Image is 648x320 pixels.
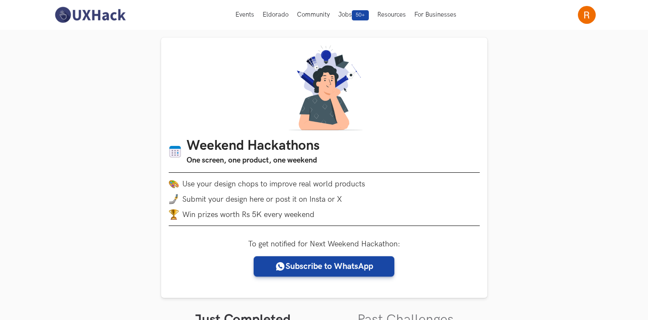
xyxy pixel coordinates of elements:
[169,145,181,158] img: Calendar icon
[182,195,342,204] span: Submit your design here or post it on Insta or X
[254,256,394,277] a: Subscribe to WhatsApp
[283,45,365,130] img: A designer thinking
[169,194,179,204] img: mobile-in-hand.png
[169,179,179,189] img: palette.png
[248,240,400,249] label: To get notified for Next Weekend Hackathon:
[578,6,596,24] img: Your profile pic
[169,209,179,220] img: trophy.png
[352,10,369,20] span: 50+
[52,6,128,24] img: UXHack-logo.png
[169,209,480,220] li: Win prizes worth Rs 5K every weekend
[169,179,480,189] li: Use your design chops to improve real world products
[187,138,320,154] h1: Weekend Hackathons
[187,154,320,166] h3: One screen, one product, one weekend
